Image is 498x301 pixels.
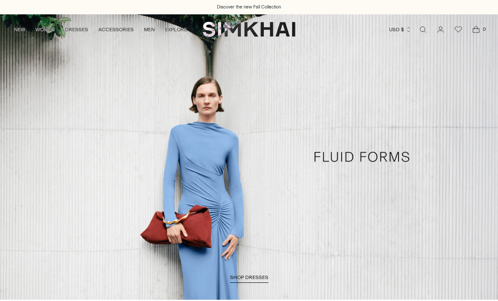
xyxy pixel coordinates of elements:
a: Open search modal [414,21,431,38]
a: NEW [14,20,25,39]
a: ACCESSORIES [98,20,134,39]
a: Discover the new Fall Collection [217,4,281,11]
a: SIMKHAI [203,21,295,38]
a: EXPLORE [165,20,187,39]
span: 0 [480,25,488,33]
a: DRESSES [65,20,88,39]
span: SHOP DRESSES [230,274,268,280]
a: Wishlist [450,21,467,38]
a: SHOP DRESSES [230,274,268,283]
button: USD $ [389,20,411,39]
a: WOMEN [35,20,55,39]
a: MEN [144,20,155,39]
a: Go to the account page [432,21,449,38]
a: Open cart modal [468,21,484,38]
